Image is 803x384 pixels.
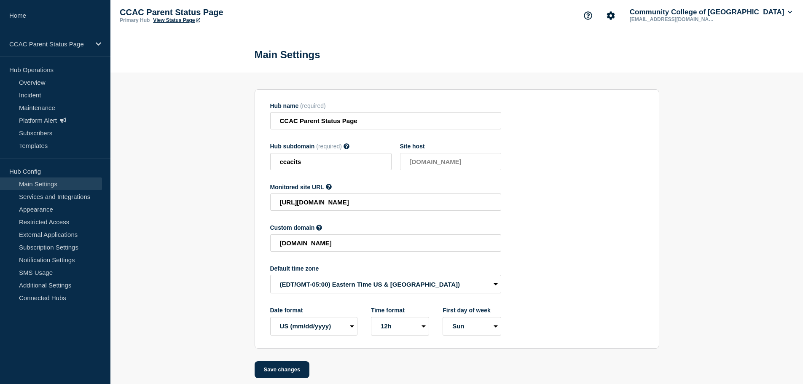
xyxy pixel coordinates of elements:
div: Date format [270,307,357,314]
select: Date format [270,317,357,336]
button: Support [579,7,597,24]
input: Site host [400,153,501,170]
span: (required) [316,143,342,150]
p: CCAC Parent Status Page [9,40,90,48]
button: Save changes [255,361,310,378]
div: Hub name [270,102,501,109]
input: http://example.com [270,193,501,211]
select: Default time zone [270,275,501,293]
span: Monitored site URL [270,184,324,191]
div: Default time zone [270,265,501,272]
p: Primary Hub [120,17,150,23]
span: Hub subdomain [270,143,315,150]
div: Site host [400,143,501,150]
div: First day of week [443,307,501,314]
button: Community College of [GEOGRAPHIC_DATA] [628,8,794,16]
button: Account settings [602,7,620,24]
p: [EMAIL_ADDRESS][DOMAIN_NAME] [628,16,716,22]
select: Time format [371,317,429,336]
span: Custom domain [270,224,315,231]
span: (required) [300,102,326,109]
h1: Main Settings [255,49,320,61]
div: Time format [371,307,429,314]
input: Hub name [270,112,501,129]
p: CCAC Parent Status Page [120,8,288,17]
a: View Status Page [153,17,200,23]
select: First day of week [443,317,501,336]
input: sample [270,153,392,170]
